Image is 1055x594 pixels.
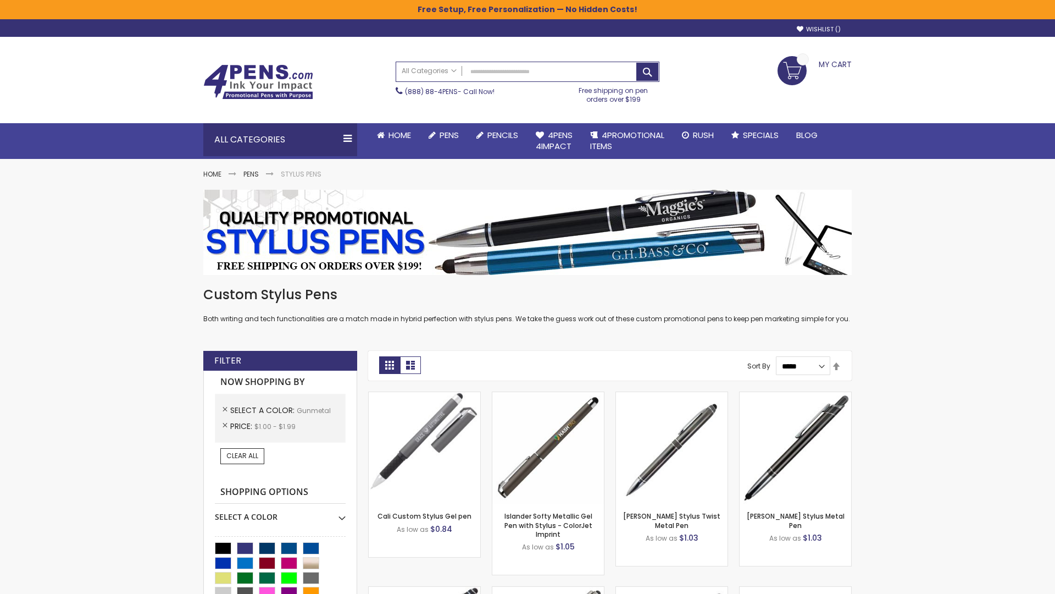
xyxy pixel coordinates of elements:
[616,392,728,504] img: Colter Stylus Twist Metal Pen-Gunmetal
[693,129,714,141] span: Rush
[430,524,452,535] span: $0.84
[379,356,400,374] strong: Grid
[673,123,723,147] a: Rush
[787,123,826,147] a: Blog
[581,123,673,159] a: 4PROMOTIONALITEMS
[747,361,770,371] label: Sort By
[536,129,573,152] span: 4Pens 4impact
[297,406,331,415] span: Gunmetal
[556,541,575,552] span: $1.05
[215,504,346,522] div: Select A Color
[797,25,841,34] a: Wishlist
[679,532,698,543] span: $1.03
[203,286,852,304] h1: Custom Stylus Pens
[396,62,462,80] a: All Categories
[203,64,313,100] img: 4Pens Custom Pens and Promotional Products
[492,392,604,401] a: Islander Softy Metallic Gel Pen with Stylus - ColorJet Imprint-Gunmetal
[243,169,259,179] a: Pens
[646,533,678,543] span: As low as
[743,129,779,141] span: Specials
[203,190,852,275] img: Stylus Pens
[747,512,845,530] a: [PERSON_NAME] Stylus Metal Pen
[377,512,471,521] a: Cali Custom Stylus Gel pen
[254,422,296,431] span: $1.00 - $1.99
[405,87,458,96] a: (888) 88-4PENS
[723,123,787,147] a: Specials
[440,129,459,141] span: Pens
[388,129,411,141] span: Home
[590,129,664,152] span: 4PROMOTIONAL ITEMS
[230,405,297,416] span: Select A Color
[623,512,720,530] a: [PERSON_NAME] Stylus Twist Metal Pen
[504,512,592,538] a: Islander Softy Metallic Gel Pen with Stylus - ColorJet Imprint
[368,123,420,147] a: Home
[203,123,357,156] div: All Categories
[796,129,818,141] span: Blog
[369,392,480,504] img: Cali Custom Stylus Gel pen-Gunmetal
[281,169,321,179] strong: Stylus Pens
[492,392,604,504] img: Islander Softy Metallic Gel Pen with Stylus - ColorJet Imprint-Gunmetal
[369,392,480,401] a: Cali Custom Stylus Gel pen-Gunmetal
[616,392,728,401] a: Colter Stylus Twist Metal Pen-Gunmetal
[215,481,346,504] strong: Shopping Options
[568,82,660,104] div: Free shipping on pen orders over $199
[203,169,221,179] a: Home
[740,392,851,504] img: Olson Stylus Metal Pen-Gunmetal
[220,448,264,464] a: Clear All
[203,286,852,324] div: Both writing and tech functionalities are a match made in hybrid perfection with stylus pens. We ...
[769,533,801,543] span: As low as
[522,542,554,552] span: As low as
[740,392,851,401] a: Olson Stylus Metal Pen-Gunmetal
[468,123,527,147] a: Pencils
[527,123,581,159] a: 4Pens4impact
[402,67,457,75] span: All Categories
[420,123,468,147] a: Pens
[803,532,822,543] span: $1.03
[230,421,254,432] span: Price
[214,355,241,367] strong: Filter
[215,371,346,394] strong: Now Shopping by
[226,451,258,460] span: Clear All
[405,87,495,96] span: - Call Now!
[397,525,429,534] span: As low as
[487,129,518,141] span: Pencils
